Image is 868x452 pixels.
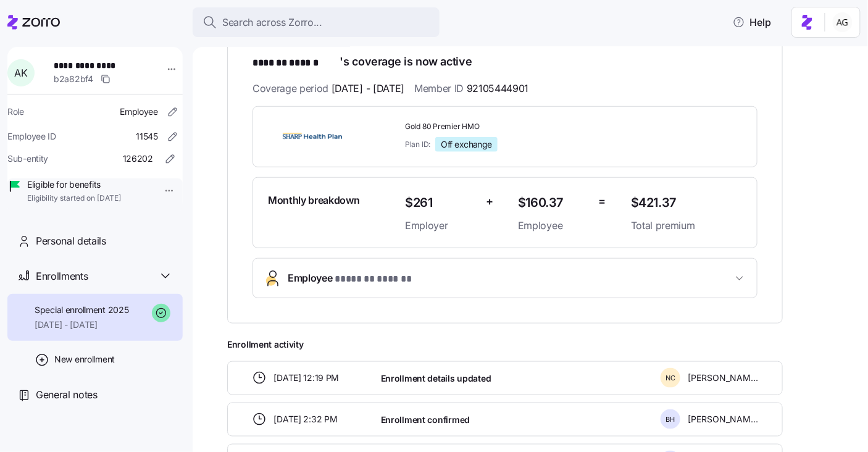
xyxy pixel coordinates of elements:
[688,413,758,425] span: [PERSON_NAME]
[486,193,493,211] span: +
[405,218,476,233] span: Employer
[405,122,621,132] span: Gold 80 Premier HMO
[193,7,440,37] button: Search across Zorro...
[441,139,492,150] span: Off exchange
[467,81,528,96] span: 92105444901
[14,68,27,78] span: A K
[666,375,675,382] span: N C
[631,193,742,213] span: $421.37
[268,193,360,208] span: Monthly breakdown
[54,73,93,85] span: b2a82bf4
[414,81,528,96] span: Member ID
[381,414,470,426] span: Enrollment confirmed
[35,304,129,316] span: Special enrollment 2025
[405,193,476,213] span: $261
[7,130,56,143] span: Employee ID
[252,54,757,71] h1: 's coverage is now active
[120,106,158,118] span: Employee
[227,338,783,351] span: Enrollment activity
[381,372,491,385] span: Enrollment details updated
[288,270,428,287] span: Employee
[7,106,24,118] span: Role
[733,15,772,30] span: Help
[688,372,758,384] span: [PERSON_NAME]
[274,413,338,425] span: [DATE] 2:32 PM
[252,81,404,96] span: Coverage period
[36,269,88,284] span: Enrollments
[136,130,158,143] span: 11545
[123,153,153,165] span: 126202
[222,15,322,30] span: Search across Zorro...
[27,193,121,204] span: Eligibility started on [DATE]
[35,319,129,331] span: [DATE] - [DATE]
[723,10,782,35] button: Help
[27,178,121,191] span: Eligible for benefits
[268,122,357,151] img: Sharp Health Plan
[405,139,430,149] span: Plan ID:
[332,81,404,96] span: [DATE] - [DATE]
[518,218,589,233] span: Employee
[666,416,675,423] span: B H
[36,387,98,403] span: General notes
[833,12,853,32] img: 5fc55c57e0610270ad857448bea2f2d5
[274,372,340,384] span: [DATE] 12:19 PM
[599,193,606,211] span: =
[631,218,742,233] span: Total premium
[36,233,106,249] span: Personal details
[7,153,48,165] span: Sub-entity
[54,353,115,366] span: New enrollment
[518,193,589,213] span: $160.37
